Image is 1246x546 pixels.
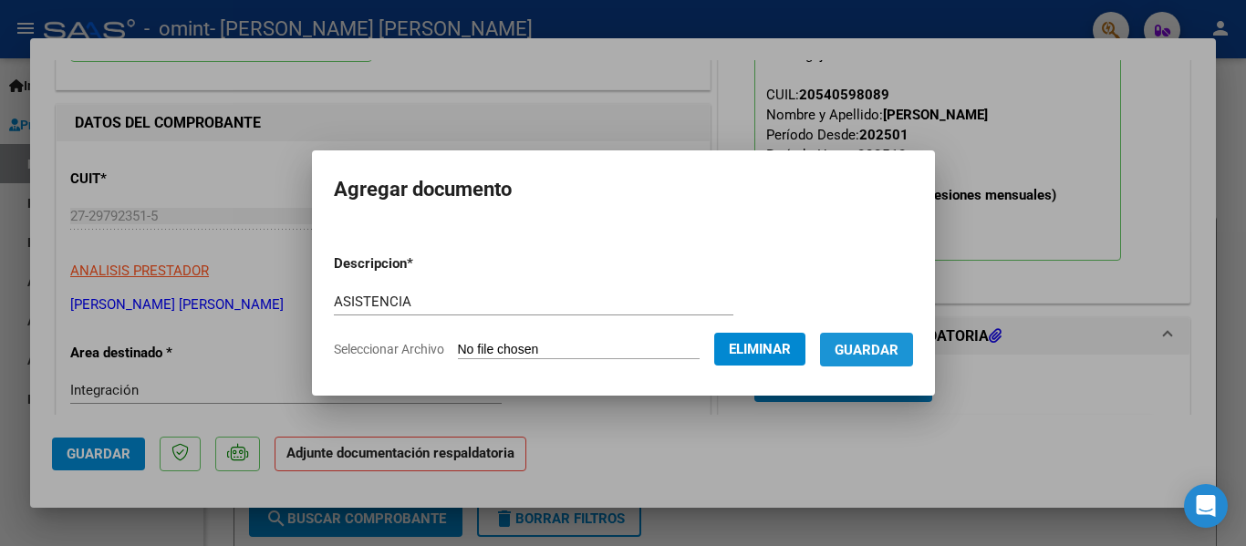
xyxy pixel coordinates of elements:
span: Guardar [835,342,898,358]
button: Guardar [820,333,913,366]
span: Seleccionar Archivo [334,342,444,356]
h2: Agregar documento [334,172,913,207]
span: Eliminar [729,341,791,357]
div: Open Intercom Messenger [1184,484,1228,528]
p: Descripcion [334,253,508,274]
button: Eliminar [714,333,805,366]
